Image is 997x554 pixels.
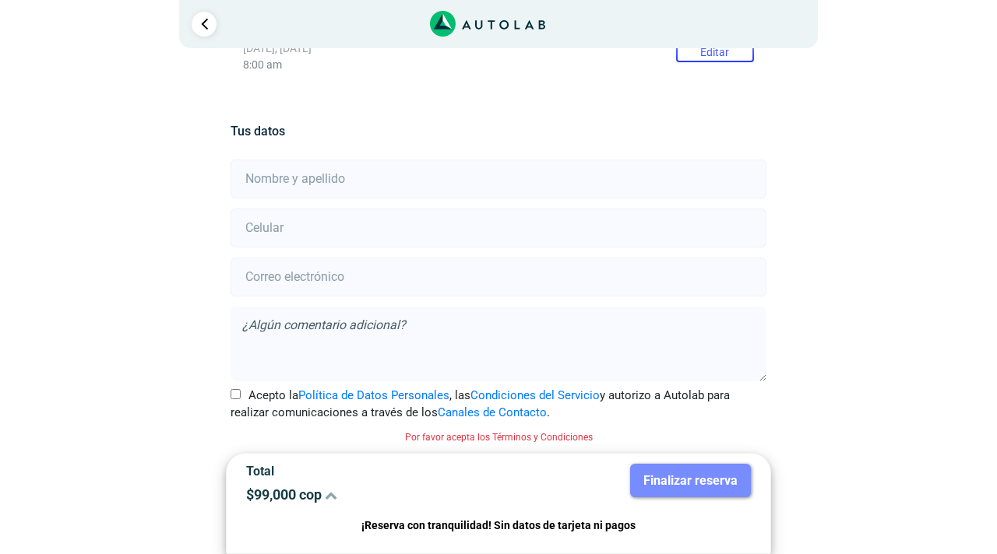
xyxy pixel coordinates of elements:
a: Ir al paso anterior [192,12,217,37]
a: Link al sitio de autolab [430,16,546,30]
input: Acepto laPolítica de Datos Personales, lasCondiciones del Servicioy autorizo a Autolab para reali... [231,389,241,399]
p: ¡Reserva con tranquilidad! Sin datos de tarjeta ni pagos [246,517,751,535]
input: Celular [231,209,766,247]
h5: Tus datos [231,124,766,138]
p: [DATE], [DATE] [243,42,753,55]
a: Política de Datos Personales [298,388,449,402]
p: Total [246,464,487,479]
a: Condiciones del Servicio [470,388,600,402]
p: 8:00 am [243,58,753,72]
input: Nombre y apellido [231,160,766,198]
p: $ 99,000 cop [246,486,487,503]
a: Canales de Contacto [438,405,547,419]
label: Acepto la , las y autorizo a Autolab para realizar comunicaciones a través de los . [231,387,766,422]
button: Finalizar reserva [630,464,751,497]
button: Editar [676,42,754,62]
small: Por favor acepta los Términos y Condiciones [405,432,593,443]
input: Correo electrónico [231,258,766,296]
